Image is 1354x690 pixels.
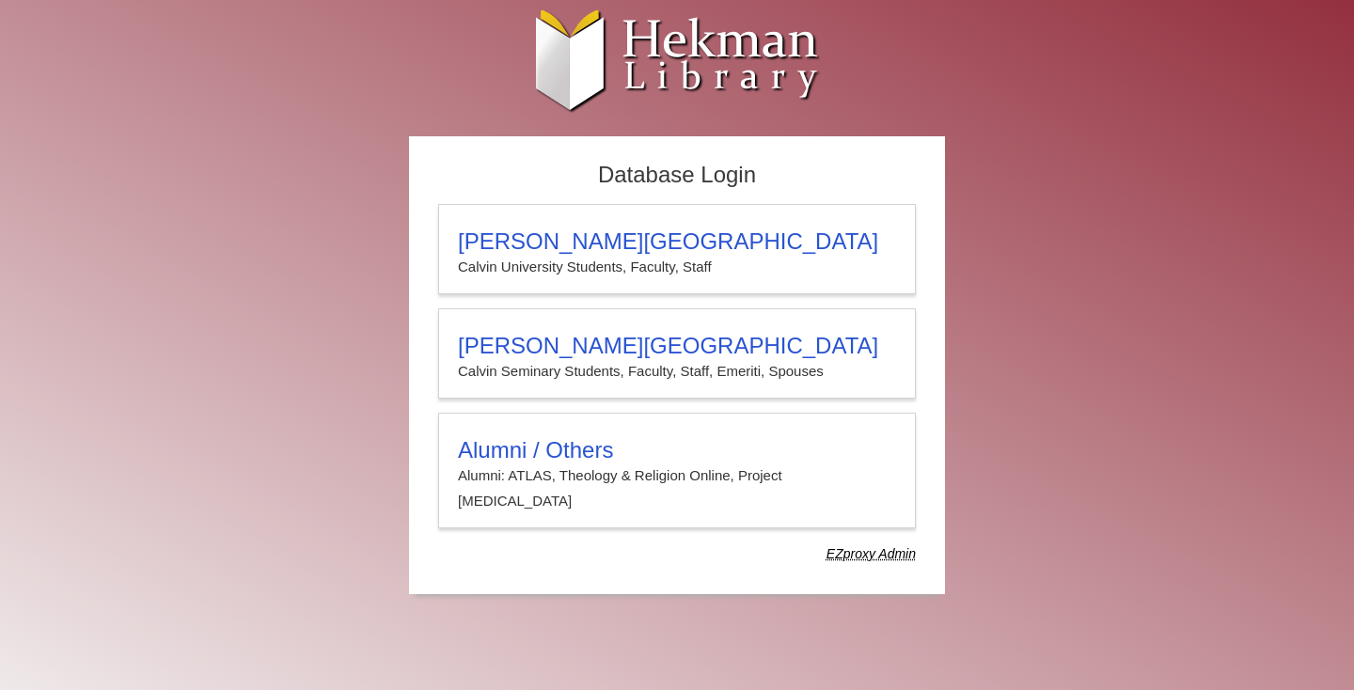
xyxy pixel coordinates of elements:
p: Alumni: ATLAS, Theology & Religion Online, Project [MEDICAL_DATA] [458,463,896,513]
p: Calvin University Students, Faculty, Staff [458,255,896,279]
a: [PERSON_NAME][GEOGRAPHIC_DATA]Calvin University Students, Faculty, Staff [438,204,916,294]
h3: Alumni / Others [458,437,896,463]
h3: [PERSON_NAME][GEOGRAPHIC_DATA] [458,333,896,359]
p: Calvin Seminary Students, Faculty, Staff, Emeriti, Spouses [458,359,896,384]
h2: Database Login [429,156,925,195]
h3: [PERSON_NAME][GEOGRAPHIC_DATA] [458,228,896,255]
dfn: Use Alumni login [827,546,916,561]
a: [PERSON_NAME][GEOGRAPHIC_DATA]Calvin Seminary Students, Faculty, Staff, Emeriti, Spouses [438,308,916,399]
summary: Alumni / OthersAlumni: ATLAS, Theology & Religion Online, Project [MEDICAL_DATA] [458,437,896,513]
